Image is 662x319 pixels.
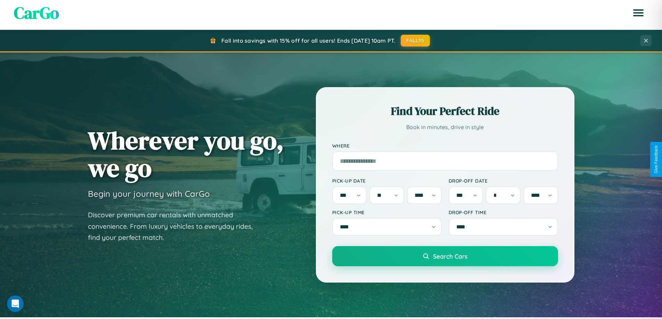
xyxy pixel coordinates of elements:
[654,145,659,174] div: Give Feedback
[449,209,558,215] label: Drop-off Time
[88,188,210,199] h3: Begin your journey with CarGo
[401,35,430,47] button: FALL15
[332,143,558,149] label: Where
[332,103,558,119] h2: Find Your Perfect Ride
[629,3,648,23] button: Open menu
[14,1,59,24] span: CarGo
[88,209,262,243] p: Discover premium car rentals with unmatched convenience. From luxury vehicles to everyday rides, ...
[7,295,24,312] iframe: Intercom live chat
[88,127,284,182] h1: Wherever you go, we go
[449,178,558,184] label: Drop-off Date
[332,122,558,132] p: Book in minutes, drive in style
[332,209,442,215] label: Pick-up Time
[332,178,442,184] label: Pick-up Date
[433,252,467,260] span: Search Cars
[332,246,558,266] button: Search Cars
[221,37,395,44] span: Fall into savings with 15% off for all users! Ends [DATE] 10am PT.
